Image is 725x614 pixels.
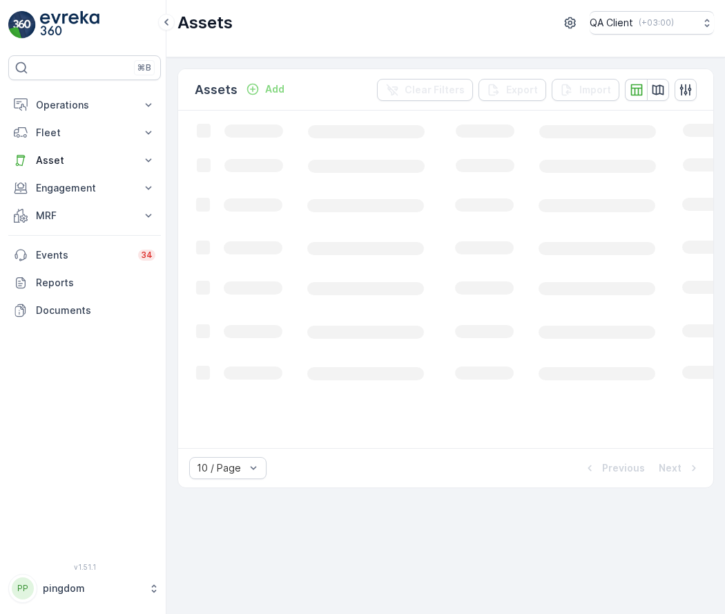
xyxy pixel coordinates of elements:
[12,577,34,599] div: PP
[8,174,161,202] button: Engagement
[8,119,161,147] button: Fleet
[581,460,646,476] button: Previous
[602,461,645,475] p: Previous
[8,574,161,603] button: PPpingdom
[405,83,465,97] p: Clear Filters
[141,250,153,261] p: 34
[43,582,142,595] p: pingdom
[36,276,155,290] p: Reports
[579,83,611,97] p: Import
[377,79,473,101] button: Clear Filters
[8,91,161,119] button: Operations
[265,82,284,96] p: Add
[137,62,151,73] p: ⌘B
[40,11,99,39] img: logo_light-DOdMpM7g.png
[177,12,233,34] p: Assets
[590,11,714,35] button: QA Client(+03:00)
[36,304,155,317] p: Documents
[36,153,133,167] p: Asset
[8,269,161,297] a: Reports
[657,460,702,476] button: Next
[195,80,238,100] p: Assets
[36,98,133,112] p: Operations
[639,17,674,28] p: ( +03:00 )
[36,248,130,262] p: Events
[552,79,619,101] button: Import
[36,126,133,140] p: Fleet
[478,79,546,101] button: Export
[8,202,161,230] button: MRF
[8,241,161,269] a: Events34
[659,461,681,475] p: Next
[590,16,633,30] p: QA Client
[8,297,161,324] a: Documents
[240,81,290,97] button: Add
[8,147,161,174] button: Asset
[36,209,133,223] p: MRF
[8,11,36,39] img: logo
[506,83,538,97] p: Export
[8,563,161,571] span: v 1.51.1
[36,181,133,195] p: Engagement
